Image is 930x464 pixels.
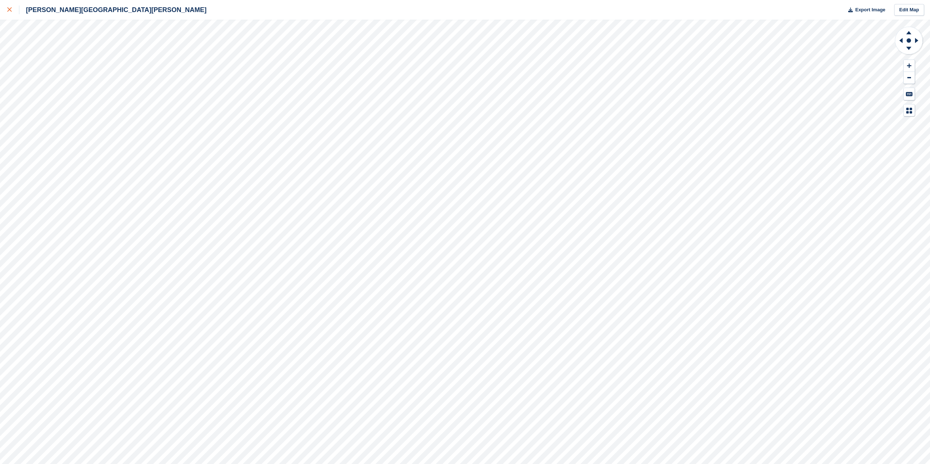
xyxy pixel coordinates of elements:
[904,60,915,72] button: Zoom In
[19,5,206,14] div: [PERSON_NAME][GEOGRAPHIC_DATA][PERSON_NAME]
[844,4,885,16] button: Export Image
[894,4,924,16] a: Edit Map
[904,104,915,116] button: Map Legend
[904,72,915,84] button: Zoom Out
[855,6,885,14] span: Export Image
[904,88,915,100] button: Keyboard Shortcuts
